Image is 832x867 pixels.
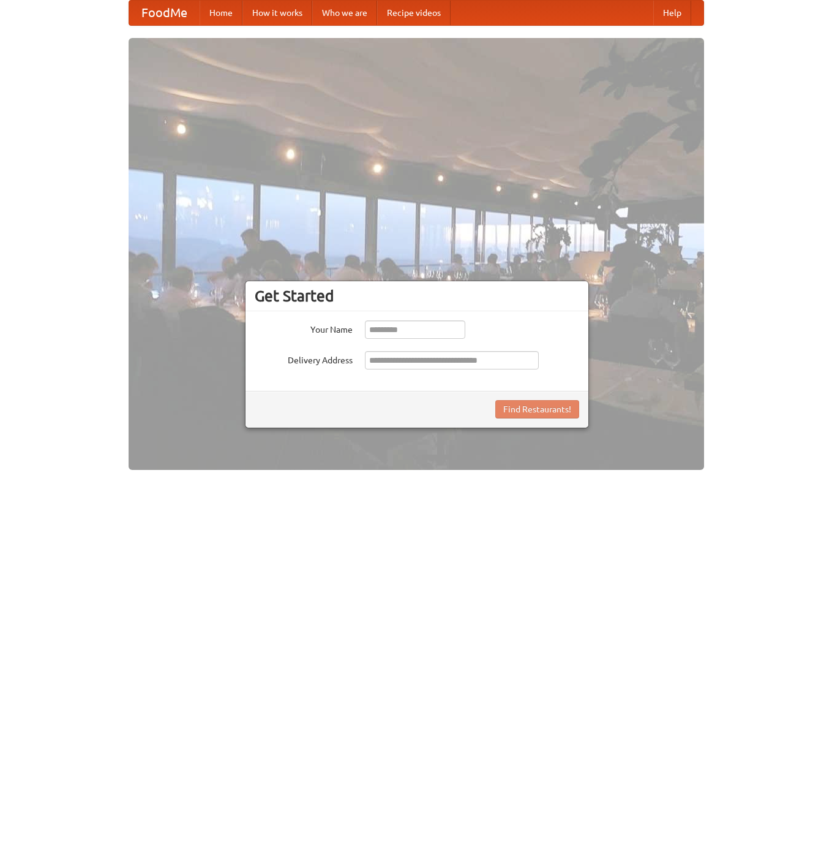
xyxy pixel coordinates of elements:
[255,287,579,305] h3: Get Started
[495,400,579,418] button: Find Restaurants!
[200,1,242,25] a: Home
[242,1,312,25] a: How it works
[653,1,691,25] a: Help
[312,1,377,25] a: Who we are
[129,1,200,25] a: FoodMe
[255,351,353,366] label: Delivery Address
[255,320,353,336] label: Your Name
[377,1,451,25] a: Recipe videos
